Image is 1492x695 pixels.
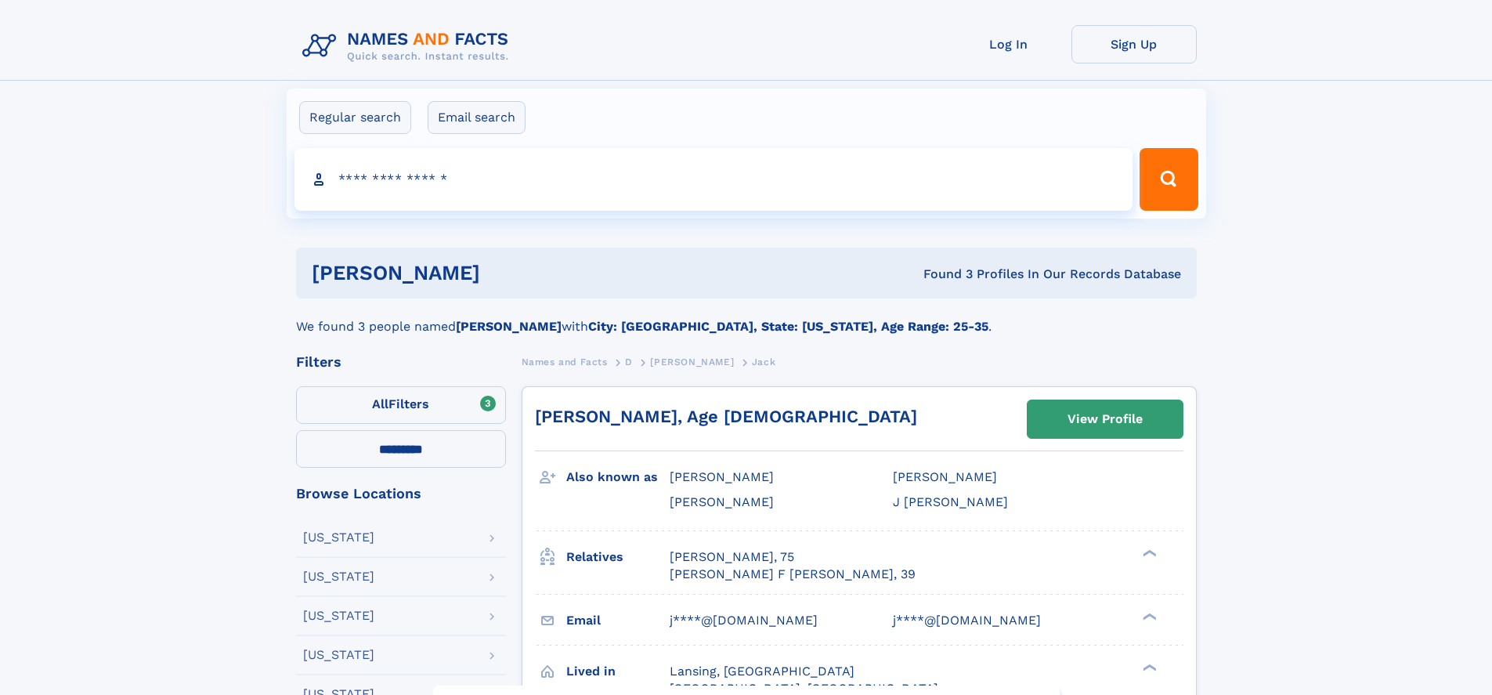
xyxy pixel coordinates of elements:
[670,566,916,583] a: [PERSON_NAME] F [PERSON_NAME], 39
[303,649,374,661] div: [US_STATE]
[566,544,670,570] h3: Relatives
[670,494,774,509] span: [PERSON_NAME]
[428,101,526,134] label: Email search
[296,487,506,501] div: Browse Locations
[566,464,670,490] h3: Also known as
[625,357,633,367] span: D
[522,352,608,371] a: Names and Facts
[625,352,633,371] a: D
[294,148,1133,211] input: search input
[296,299,1197,336] div: We found 3 people named with .
[893,469,997,484] span: [PERSON_NAME]
[1140,148,1198,211] button: Search Button
[670,664,854,679] span: Lansing, [GEOGRAPHIC_DATA]
[296,355,506,369] div: Filters
[303,610,374,622] div: [US_STATE]
[299,101,411,134] label: Regular search
[312,263,702,283] h1: [PERSON_NAME]
[588,319,988,334] b: City: [GEOGRAPHIC_DATA], State: [US_STATE], Age Range: 25-35
[372,396,388,411] span: All
[670,469,774,484] span: [PERSON_NAME]
[702,266,1181,283] div: Found 3 Profiles In Our Records Database
[946,25,1071,63] a: Log In
[1068,401,1143,437] div: View Profile
[303,531,374,544] div: [US_STATE]
[670,548,794,566] a: [PERSON_NAME], 75
[566,658,670,685] h3: Lived in
[456,319,562,334] b: [PERSON_NAME]
[1028,400,1183,438] a: View Profile
[296,25,522,67] img: Logo Names and Facts
[1139,662,1158,672] div: ❯
[893,494,1008,509] span: J [PERSON_NAME]
[650,352,734,371] a: [PERSON_NAME]
[303,570,374,583] div: [US_STATE]
[650,357,734,367] span: [PERSON_NAME]
[535,407,917,426] a: [PERSON_NAME], Age [DEMOGRAPHIC_DATA]
[566,607,670,634] h3: Email
[752,357,775,367] span: Jack
[1139,611,1158,621] div: ❯
[1139,548,1158,558] div: ❯
[296,386,506,424] label: Filters
[1071,25,1197,63] a: Sign Up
